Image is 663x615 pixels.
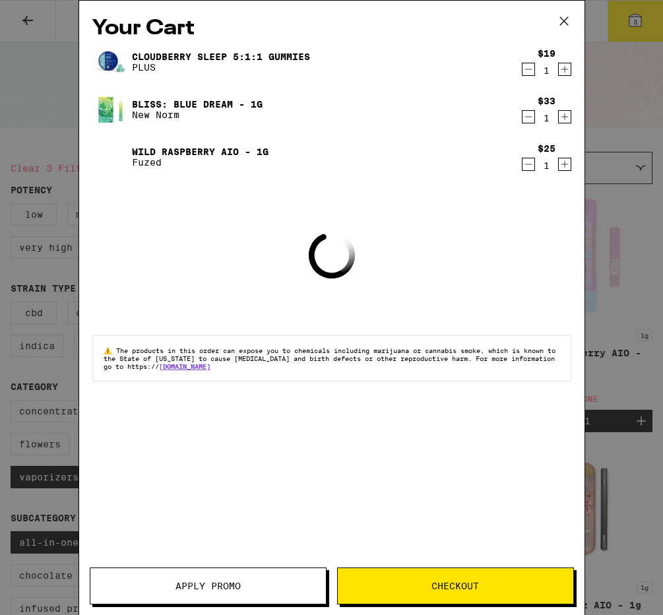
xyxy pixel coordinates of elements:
span: The products in this order can expose you to chemicals including marijuana or cannabis smoke, whi... [104,346,555,370]
button: Increment [558,63,571,76]
a: Bliss: Blue Dream - 1g [132,99,263,110]
span: Apply Promo [175,581,241,591]
button: Apply Promo [90,567,327,604]
img: Bliss: Blue Dream - 1g [92,91,129,128]
div: $19 [538,48,555,59]
div: $25 [538,143,555,154]
div: 1 [538,113,555,123]
img: Wild Raspberry AIO - 1g [92,139,129,176]
img: Cloudberry SLEEP 5:1:1 Gummies [92,44,129,81]
button: Checkout [337,567,574,604]
p: New Norm [132,110,263,120]
a: Wild Raspberry AIO - 1g [132,146,268,157]
button: Increment [558,110,571,123]
span: Hi. Need any help? [8,9,95,20]
span: ⚠️ [104,346,116,354]
button: Decrement [522,158,535,171]
p: Fuzed [132,157,268,168]
a: [DOMAIN_NAME] [159,362,210,370]
button: Decrement [522,63,535,76]
div: 1 [538,160,555,171]
button: Decrement [522,110,535,123]
div: $33 [538,96,555,106]
p: PLUS [132,62,310,73]
a: Cloudberry SLEEP 5:1:1 Gummies [132,51,310,62]
span: Checkout [431,581,479,591]
button: Increment [558,158,571,171]
div: 1 [538,65,555,76]
h2: Your Cart [92,14,571,44]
